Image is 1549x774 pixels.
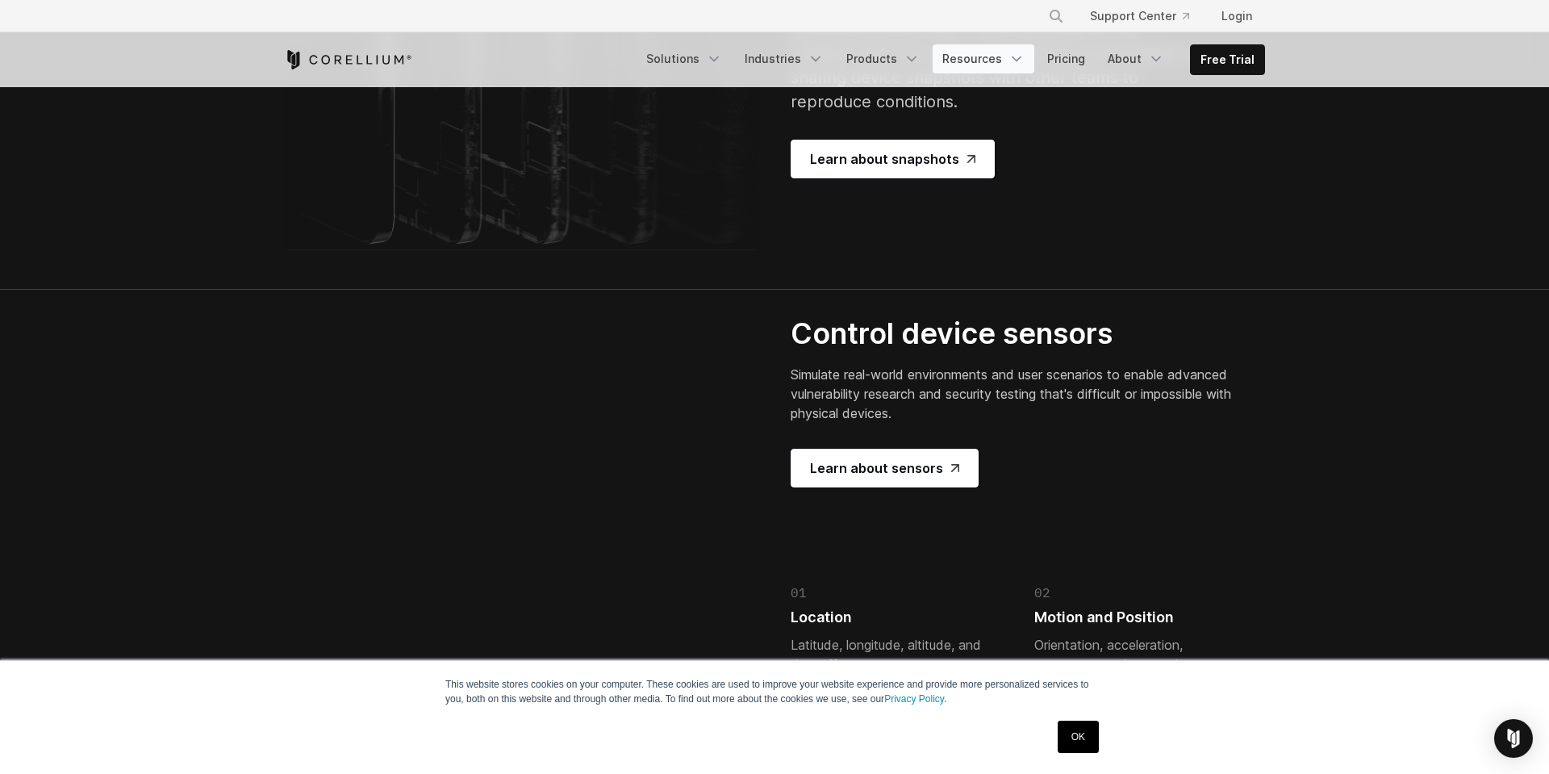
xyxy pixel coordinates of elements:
[1191,45,1264,74] a: Free Trial
[810,458,959,478] span: Learn about sensors
[1098,44,1174,73] a: About
[445,677,1104,706] p: This website stores cookies on your computer. These cookies are used to improve your website expe...
[791,365,1242,423] p: Simulate real-world environments and user scenarios to enable advanced vulnerability research and...
[810,149,975,169] span: Learn about snapshots
[1077,2,1202,31] a: Support Center
[791,140,995,178] a: Learn about snapshots
[791,449,979,487] a: Learn about sensors
[1029,2,1265,31] div: Navigation Menu
[1209,2,1265,31] a: Login
[837,44,929,73] a: Products
[791,635,999,674] p: Latitude, longitude, altitude, and time offset.
[637,44,1265,75] div: Navigation Menu
[1034,609,1242,627] h4: Motion and Position
[735,44,833,73] a: Industries
[284,50,412,69] a: Corellium Home
[1494,719,1533,758] div: Open Intercom Messenger
[884,693,946,705] a: Privacy Policy.
[1042,2,1071,31] button: Search
[1034,635,1242,674] p: Orientation, acceleration, gyroscope, and magnetic.
[791,316,1242,352] h2: Control device sensors
[1038,44,1095,73] a: Pricing
[284,501,526,622] video: Your browser does not support the video tag.
[637,44,732,73] a: Solutions
[933,44,1034,73] a: Resources
[1058,721,1099,753] a: OK
[791,609,999,627] h4: Location
[1034,584,1242,600] div: 02
[791,584,999,600] div: 01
